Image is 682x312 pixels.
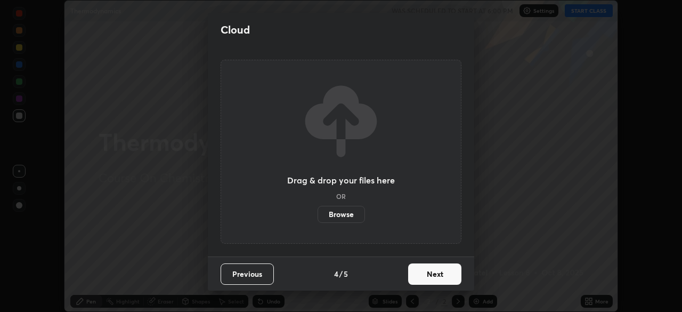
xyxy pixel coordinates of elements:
[339,268,343,279] h4: /
[221,263,274,285] button: Previous
[221,23,250,37] h2: Cloud
[287,176,395,185] h3: Drag & drop your files here
[334,268,338,279] h4: 4
[408,263,461,285] button: Next
[336,193,346,199] h5: OR
[344,268,348,279] h4: 5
